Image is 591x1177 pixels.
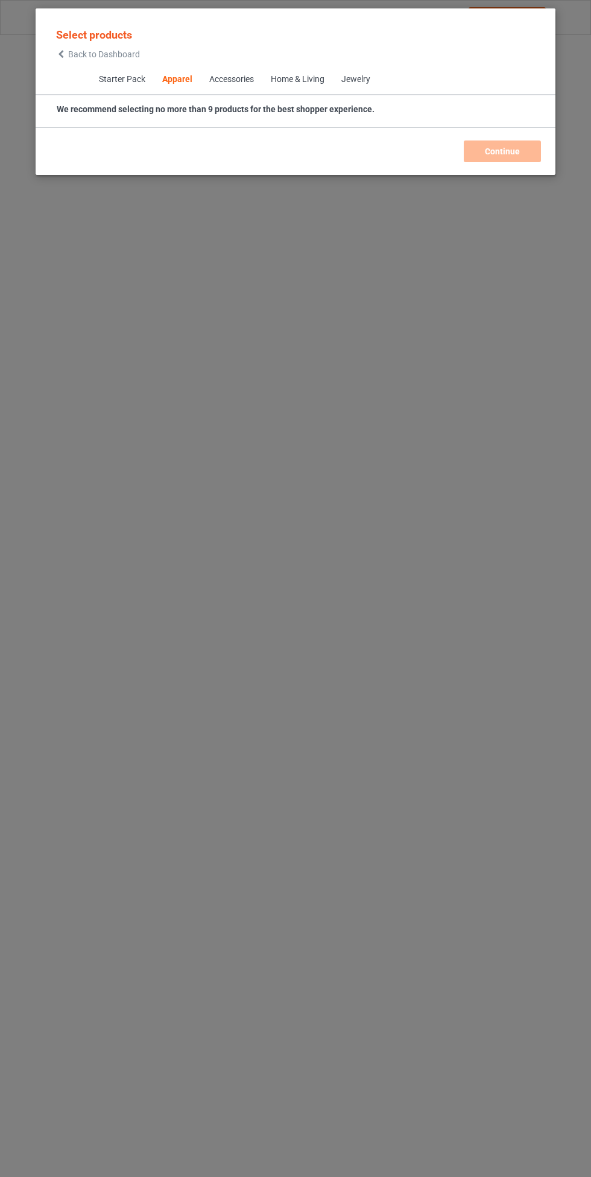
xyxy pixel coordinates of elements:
[57,104,375,114] strong: We recommend selecting no more than 9 products for the best shopper experience.
[209,74,253,86] div: Accessories
[56,28,132,41] span: Select products
[162,74,192,86] div: Apparel
[341,74,370,86] div: Jewelry
[68,49,140,59] span: Back to Dashboard
[90,65,153,94] span: Starter Pack
[270,74,324,86] div: Home & Living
